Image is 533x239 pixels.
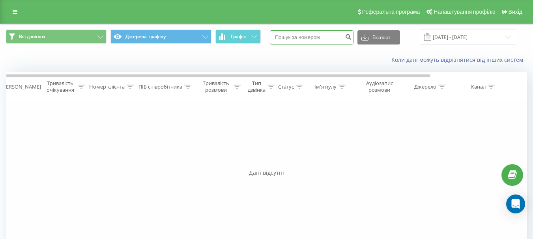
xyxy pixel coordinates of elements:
[357,30,400,44] button: Експорт
[434,9,495,15] span: Налаштування профілю
[391,56,527,63] a: Коли дані можуть відрізнятися вiд інших систем
[45,80,76,93] div: Тривалість очікування
[248,80,266,93] div: Тип дзвінка
[110,30,211,44] button: Джерела трафіку
[215,30,261,44] button: Графік
[231,34,246,39] span: Графік
[89,83,125,90] div: Номер клієнта
[200,80,232,93] div: Тривалість розмови
[362,9,420,15] span: Реферальна програма
[19,33,45,40] span: Всі дзвінки
[1,83,41,90] div: [PERSON_NAME]
[6,30,107,44] button: Всі дзвінки
[414,83,436,90] div: Джерело
[360,80,398,93] div: Аудіозапис розмови
[506,195,525,213] div: Open Intercom Messenger
[471,83,486,90] div: Канал
[278,83,294,90] div: Статус
[314,83,337,90] div: Ім'я пулу
[138,83,182,90] div: ПІБ співробітника
[6,169,527,177] div: Дані відсутні
[509,9,522,15] span: Вихід
[270,30,353,44] input: Пошук за номером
